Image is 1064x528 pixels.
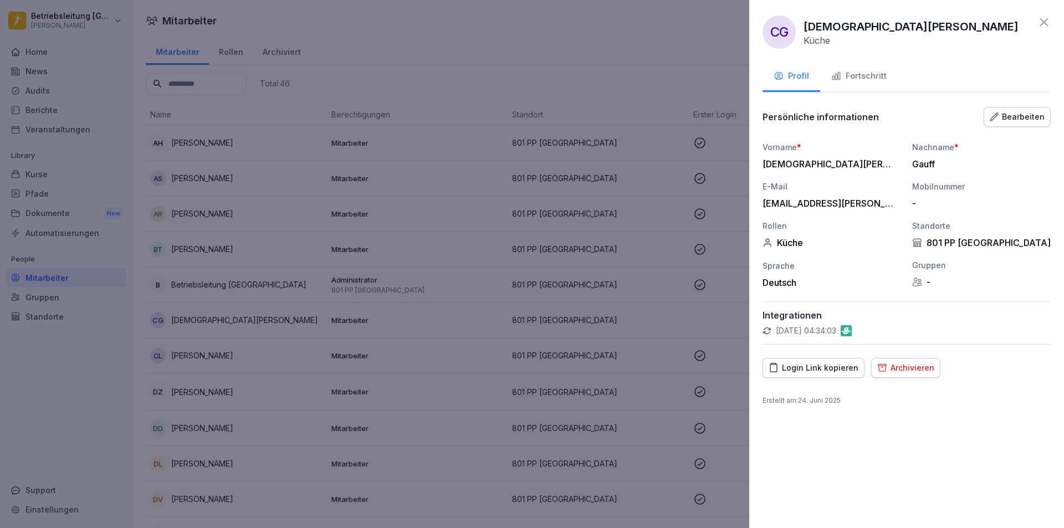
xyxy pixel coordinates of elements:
[769,362,858,374] div: Login Link kopieren
[763,358,864,378] button: Login Link kopieren
[990,111,1045,123] div: Bearbeiten
[871,358,940,378] button: Archivieren
[912,276,1051,288] div: -
[763,310,1051,321] p: Integrationen
[763,237,901,248] div: Küche
[776,325,836,336] p: [DATE] 04:34:03
[912,141,1051,153] div: Nachname
[912,220,1051,232] div: Standorte
[804,35,830,46] p: Küche
[763,111,879,122] p: Persönliche informationen
[841,325,852,336] img: gastromatic.png
[763,277,901,288] div: Deutsch
[763,260,901,271] div: Sprache
[831,70,887,83] div: Fortschritt
[763,220,901,232] div: Rollen
[912,158,1045,170] div: Gauff
[984,107,1051,127] button: Bearbeiten
[763,396,1051,406] p: Erstellt am : 24. Juni 2025
[820,62,898,92] button: Fortschritt
[763,158,896,170] div: [DEMOGRAPHIC_DATA][PERSON_NAME]
[912,181,1051,192] div: Mobilnummer
[763,181,901,192] div: E-Mail
[763,16,796,49] div: CG
[774,70,809,83] div: Profil
[763,198,896,209] div: [EMAIL_ADDRESS][PERSON_NAME][DOMAIN_NAME]
[763,141,901,153] div: Vorname
[804,18,1019,35] p: [DEMOGRAPHIC_DATA][PERSON_NAME]
[912,259,1051,271] div: Gruppen
[912,237,1051,248] div: 801 PP [GEOGRAPHIC_DATA]
[912,198,1045,209] div: -
[763,62,820,92] button: Profil
[877,362,934,374] div: Archivieren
